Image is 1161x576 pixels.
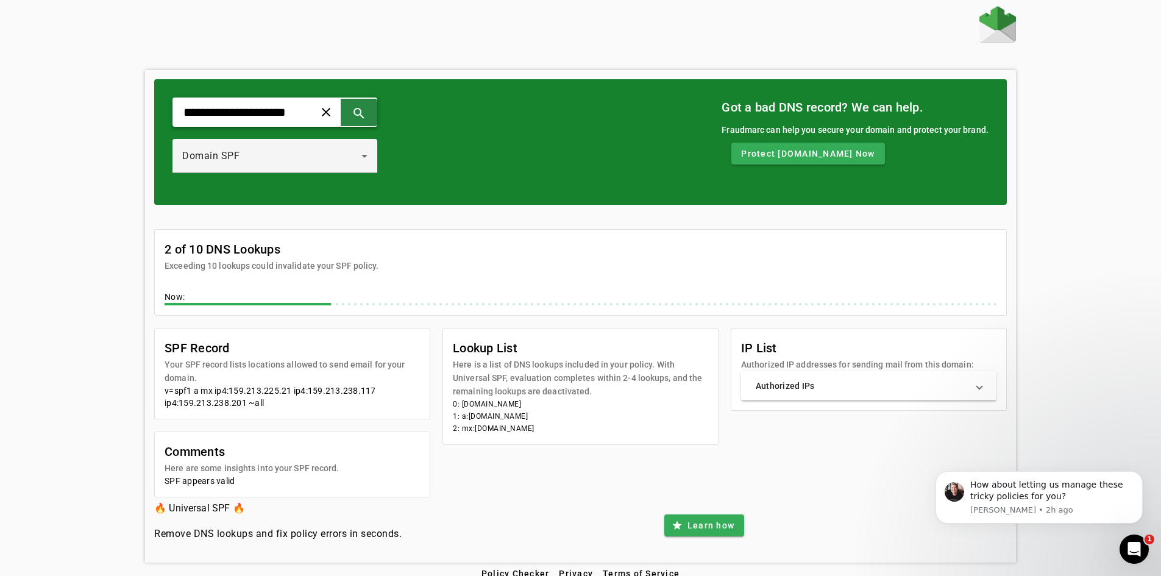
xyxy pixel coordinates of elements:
li: 0: [DOMAIN_NAME] [453,398,708,410]
img: Fraudmarc Logo [979,6,1016,43]
iframe: Intercom notifications message [917,456,1161,570]
mat-card-title: Got a bad DNS record? We can help. [722,98,989,117]
mat-card-title: SPF Record [165,338,420,358]
mat-card-title: Lookup List [453,338,708,358]
mat-card-title: IP List [741,338,974,358]
mat-card-title: Comments [165,442,339,461]
mat-card-subtitle: Here are some insights into your SPF record. [165,461,339,475]
mat-panel-title: Authorized IPs [756,380,967,392]
h3: 🔥 Universal SPF 🔥 [154,500,402,517]
mat-card-subtitle: Here is a list of DNS lookups included in your policy. With Universal SPF, evaluation completes w... [453,358,708,398]
span: Domain SPF [182,150,240,162]
iframe: Intercom live chat [1120,535,1149,564]
span: 1 [1145,535,1154,544]
a: Home [979,6,1016,46]
div: Fraudmarc can help you secure your domain and protect your brand. [722,123,989,137]
button: Protect [DOMAIN_NAME] Now [731,143,884,165]
li: 1: a:[DOMAIN_NAME] [453,410,708,422]
h4: Remove DNS lookups and fix policy errors in seconds. [154,527,402,541]
li: 2: mx:[DOMAIN_NAME] [453,422,708,435]
mat-card-subtitle: Authorized IP addresses for sending mail from this domain: [741,358,974,371]
span: Learn how [687,519,734,532]
button: Learn how [664,514,744,536]
div: Now: [165,291,996,305]
mat-card-subtitle: Your SPF record lists locations allowed to send email for your domain. [165,358,420,385]
div: SPF appears valid [165,475,420,487]
span: Protect [DOMAIN_NAME] Now [741,148,875,160]
mat-card-title: 2 of 10 DNS Lookups [165,240,378,259]
mat-expansion-panel-header: Authorized IPs [741,371,996,400]
div: v=spf1 a mx ip4:159.213.225.21 ip4:159.213.238.117 ip4:159.213.238.201 ~all [165,385,420,409]
mat-card-subtitle: Exceeding 10 lookups could invalidate your SPF policy. [165,259,378,272]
